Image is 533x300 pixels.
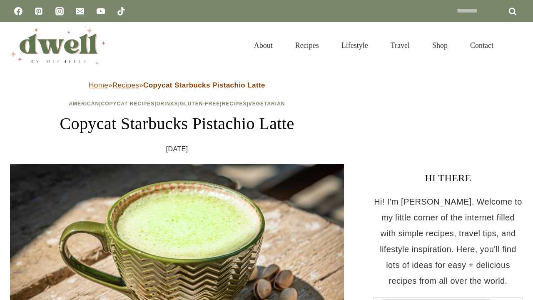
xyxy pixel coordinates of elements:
[113,3,130,20] a: TikTok
[166,143,188,155] time: [DATE]
[101,101,154,107] a: Copycat Recipes
[10,111,344,136] h1: Copycat Starbucks Pistachio Latte
[373,194,523,289] p: Hi! I'm [PERSON_NAME]. Welcome to my little corner of the internet filled with simple recipes, tr...
[249,101,285,107] a: Vegetarian
[89,81,108,89] a: Home
[379,31,421,60] a: Travel
[92,3,109,20] a: YouTube
[51,3,68,20] a: Instagram
[373,170,523,185] h3: HI THERE
[330,31,379,60] a: Lifestyle
[69,101,99,107] a: American
[421,31,459,60] a: Shop
[180,101,220,107] a: Gluten-Free
[143,81,265,89] strong: Copycat Starbucks Pistachio Latte
[157,101,178,107] a: Drinks
[243,31,505,60] nav: Primary Navigation
[243,31,284,60] a: About
[112,81,139,89] a: Recipes
[509,38,523,52] button: View Search Form
[89,81,265,89] span: » »
[10,26,106,65] img: DWELL by michelle
[222,101,247,107] a: Recipes
[69,101,285,107] span: | | | | |
[284,31,330,60] a: Recipes
[72,3,88,20] a: Email
[10,3,27,20] a: Facebook
[30,3,47,20] a: Pinterest
[459,31,505,60] a: Contact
